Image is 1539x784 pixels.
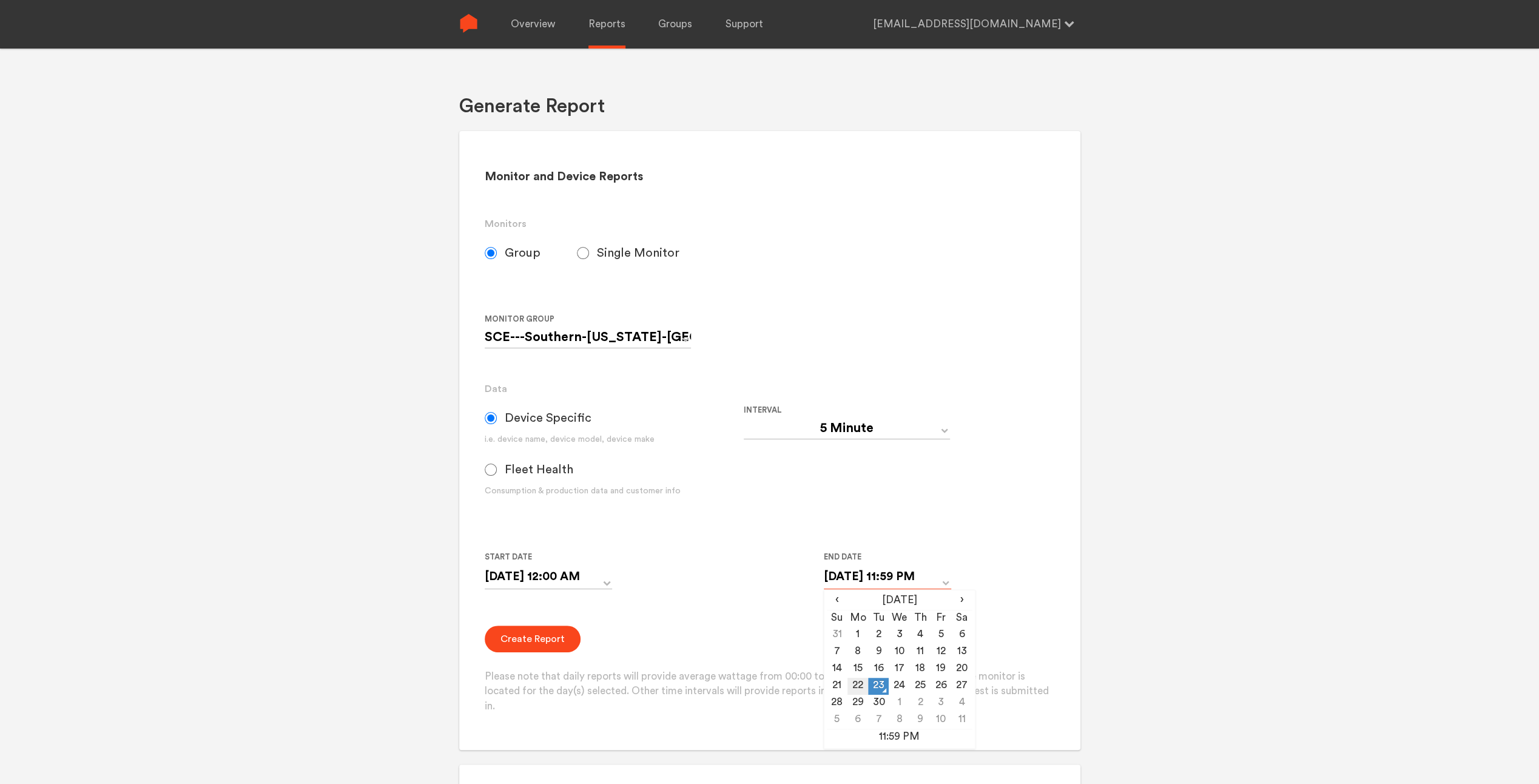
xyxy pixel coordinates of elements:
td: 22 [847,678,868,695]
td: 20 [951,661,972,678]
h3: Monitors [485,217,1054,231]
td: 2 [868,627,889,644]
h2: Monitor and Device Reports [485,169,1054,184]
td: 5 [931,627,951,644]
th: We [889,610,909,627]
span: Fleet Health [505,462,573,477]
td: 25 [910,678,931,695]
td: 13 [951,644,972,661]
td: 1 [889,695,909,712]
span: Device Specific [505,411,591,425]
label: Interval [744,403,993,417]
th: Tu [868,610,889,627]
td: 3 [889,627,909,644]
td: 18 [910,661,931,678]
td: 30 [868,695,889,712]
td: 7 [827,644,847,661]
span: Group [505,246,541,260]
td: 2 [910,695,931,712]
td: 15 [847,661,868,678]
div: i.e. device name, device model, device make [485,433,744,446]
th: [DATE] [847,593,951,610]
th: Th [910,610,931,627]
label: End Date [824,550,941,564]
td: 5 [827,712,847,729]
h3: Data [485,382,1054,396]
td: 11:59 PM [827,729,972,746]
span: › [951,593,972,607]
input: Fleet Health [485,464,497,476]
td: 11 [910,644,931,661]
td: 6 [951,627,972,644]
td: 9 [910,712,931,729]
td: 16 [868,661,889,678]
td: 6 [847,712,868,729]
td: 1 [847,627,868,644]
th: Sa [951,610,972,627]
td: 24 [889,678,909,695]
h1: Generate Report [459,94,605,119]
td: 17 [889,661,909,678]
button: Create Report [485,626,581,652]
span: Single Monitor [597,246,679,260]
td: 10 [889,644,909,661]
td: 8 [889,712,909,729]
input: Single Monitor [577,247,589,259]
td: 10 [931,712,951,729]
td: 23 [868,678,889,695]
td: 8 [847,644,868,661]
td: 21 [827,678,847,695]
td: 3 [931,695,951,712]
td: 11 [951,712,972,729]
label: Monitor Group [485,312,695,326]
td: 31 [827,627,847,644]
div: Consumption & production data and customer info [485,485,744,498]
td: 4 [951,695,972,712]
p: Please note that daily reports will provide average wattage from 00:00 to 23:59 in the time zone ... [485,669,1054,714]
th: Mo [847,610,868,627]
td: 29 [847,695,868,712]
td: 26 [931,678,951,695]
td: 9 [868,644,889,661]
input: Group [485,247,497,259]
label: Start Date [485,550,602,564]
img: Sense Logo [459,14,478,33]
td: 7 [868,712,889,729]
span: ‹ [827,593,847,607]
td: 14 [827,661,847,678]
td: 4 [910,627,931,644]
td: 27 [951,678,972,695]
td: 12 [931,644,951,661]
th: Fr [931,610,951,627]
input: Device Specific [485,412,497,424]
th: Su [827,610,847,627]
td: 19 [931,661,951,678]
td: 28 [827,695,847,712]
